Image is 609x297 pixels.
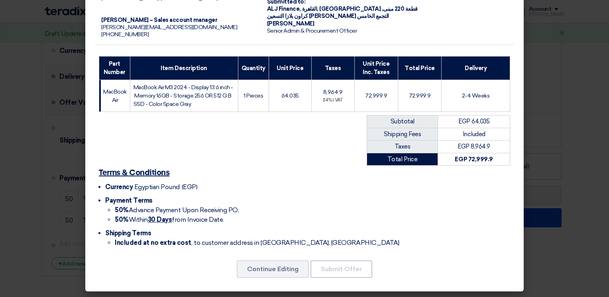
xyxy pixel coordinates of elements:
button: Continue Editing [237,260,309,278]
div: (14%) VAT [315,97,351,104]
span: [PERSON_NAME] [267,20,314,27]
span: Within from Invoice Date. [115,216,224,223]
th: Delivery [442,57,510,80]
span: Egyptian Pound (EGP) [134,183,197,191]
button: Submit Offer [310,260,372,278]
strong: EGP 72,999.9 [455,156,493,163]
th: Unit Price Inc. Taxes [354,57,398,80]
th: Unit Price [269,57,311,80]
span: MacBook Air M3 2024 - Display 13.6 inch - Memory 16GB - Storage 256 OR 512 G.B SSD - Color Space ... [134,84,233,107]
u: Terms & Conditions [99,169,169,177]
span: [PHONE_NUMBER] [101,31,149,38]
span: [PERSON_NAME][EMAIL_ADDRESS][DOMAIN_NAME] [101,24,237,31]
td: Taxes [367,141,438,153]
th: Quantity [238,57,269,80]
span: EGP 8,964.9 [458,143,490,150]
strong: 50% [115,206,129,214]
td: Subtotal [367,115,438,128]
span: Payment Terms [105,197,153,204]
span: 72,999.9 [365,92,387,99]
span: القاهرة, [GEOGRAPHIC_DATA] ,قطعة 220 مبنى كراون بلازا التسعين [PERSON_NAME] التجمع الخامس [267,6,418,20]
span: Included [463,131,485,138]
span: 1 Pieces [244,92,263,99]
strong: 50% [115,216,129,223]
span: 8,964.9 [323,89,343,96]
span: ALJ Finance, [267,6,301,12]
span: 64,035 [281,92,299,99]
div: [PERSON_NAME] – Sales account manager [101,17,254,24]
td: MacBook Air [99,80,130,112]
span: Senior Admin & Procurement Officer [267,27,357,34]
u: 30 Days [148,216,172,223]
th: Item Description [130,57,238,80]
span: Advance Payment Upon Receiving PO, [115,206,239,214]
span: Currency [105,183,133,191]
td: Shipping Fees [367,128,438,141]
th: Total Price [398,57,441,80]
li: , to customer address in [GEOGRAPHIC_DATA], [GEOGRAPHIC_DATA] [115,238,510,248]
span: 2-4 Weeks [462,92,490,99]
th: Taxes [311,57,354,80]
td: Total Price [367,153,438,166]
td: EGP 64,035 [438,115,510,128]
span: Shipping Terms [105,229,151,237]
span: 72,999.9 [409,92,431,99]
strong: Included at no extra cost [115,239,191,246]
th: Part Number [99,57,130,80]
